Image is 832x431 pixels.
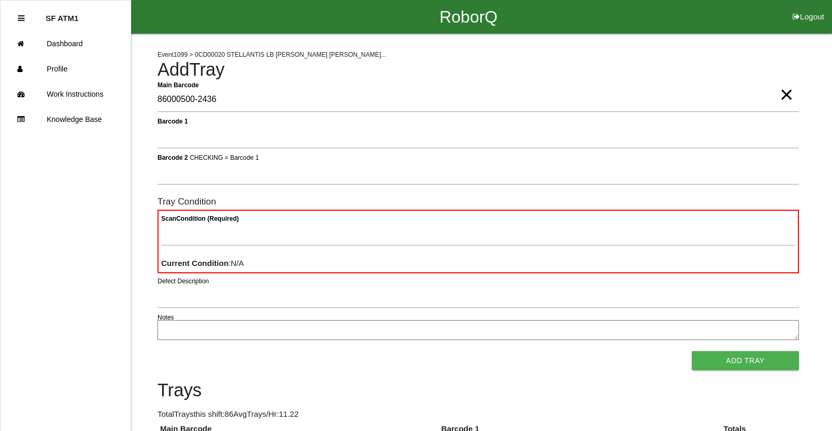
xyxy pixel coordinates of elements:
[1,81,131,107] a: Work Instructions
[157,381,799,401] h4: Trays
[157,313,174,322] label: Notes
[161,259,244,268] span: : N/A
[157,51,386,58] span: Event 1099 > 0CD00020 STELLANTIS LB [PERSON_NAME] [PERSON_NAME]...
[157,60,799,80] h4: Add Tray
[161,259,228,268] b: Current Condition
[780,74,793,95] span: Clear Input
[189,153,259,161] span: CHECKING = Barcode 1
[1,31,131,56] a: Dashboard
[157,117,188,125] b: Barcode 1
[1,56,131,81] a: Profile
[1,107,131,132] a: Knowledge Base
[157,88,799,112] input: Required
[157,81,199,88] b: Main Barcode
[157,197,799,207] h6: Tray Condition
[157,408,799,420] p: Total Trays this shift: 86 Avg Trays /Hr: 11.22
[157,276,209,286] label: Defect Description
[46,6,79,23] p: SF ATM1
[692,351,799,370] button: Add Tray
[157,153,188,161] b: Barcode 2
[161,215,239,222] b: Scan Condition (Required)
[18,6,25,31] div: Close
